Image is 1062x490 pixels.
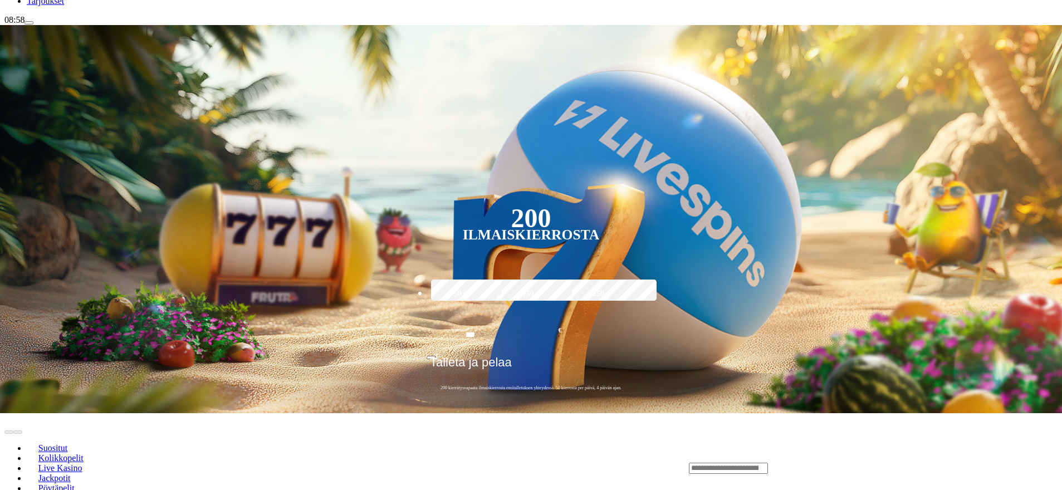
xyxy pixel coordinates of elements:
label: 250 € [569,278,634,310]
button: Talleta ja pelaa [427,355,635,378]
div: 200 [511,212,551,225]
a: Jackpotit [27,469,82,486]
span: Live Kasino [34,463,87,473]
span: € [559,325,562,336]
button: next slide [13,430,22,434]
label: 50 € [428,278,493,310]
span: 08:58 [4,15,25,24]
span: Kolikkopelit [34,453,88,463]
a: Suositut [27,439,79,456]
input: Search [689,463,768,474]
button: prev slide [4,430,13,434]
span: Talleta ja pelaa [430,355,512,378]
span: € [435,352,439,359]
button: menu [25,21,33,24]
label: 150 € [499,278,564,310]
span: 200 kierrätysvapaata ilmaiskierrosta ensitalletuksen yhteydessä. 50 kierrosta per päivä, 4 päivän... [427,385,635,391]
span: Suositut [34,443,72,453]
a: Kolikkopelit [27,449,95,466]
span: Jackpotit [34,473,75,483]
a: Live Kasino [27,459,94,476]
div: Ilmaiskierrosta [463,228,600,242]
